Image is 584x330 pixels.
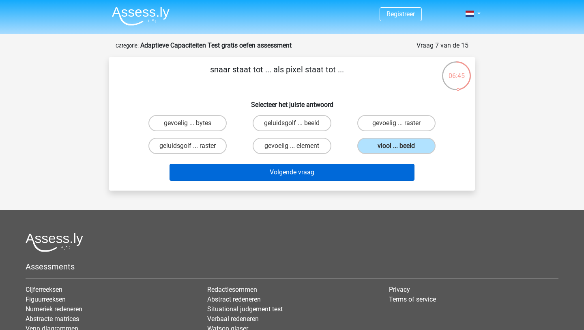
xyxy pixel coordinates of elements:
a: Figuurreeksen [26,295,66,303]
p: snaar staat tot ... als pixel staat tot ... [122,63,432,88]
a: Numeriek redeneren [26,305,82,313]
small: Categorie: [116,43,139,49]
div: 06:45 [441,61,472,81]
a: Cijferreeksen [26,286,62,293]
a: Situational judgement test [207,305,283,313]
a: Abstract redeneren [207,295,261,303]
label: geluidsgolf ... beeld [253,115,331,131]
label: gevoelig ... element [253,138,331,154]
label: gevoelig ... raster [357,115,436,131]
a: Terms of service [389,295,436,303]
label: gevoelig ... bytes [148,115,227,131]
label: geluidsgolf ... raster [148,138,227,154]
a: Privacy [389,286,410,293]
label: viool ... beeld [357,138,436,154]
h5: Assessments [26,262,558,271]
a: Registreer [386,10,415,18]
a: Abstracte matrices [26,315,79,323]
div: Vraag 7 van de 15 [417,41,468,50]
img: Assessly [112,7,170,26]
h6: Selecteer het juiste antwoord [122,94,462,109]
strong: Adaptieve Capaciteiten Test gratis oefen assessment [140,41,292,49]
a: Verbaal redeneren [207,315,259,323]
a: Redactiesommen [207,286,257,293]
button: Volgende vraag [170,164,415,181]
img: Assessly logo [26,233,83,252]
